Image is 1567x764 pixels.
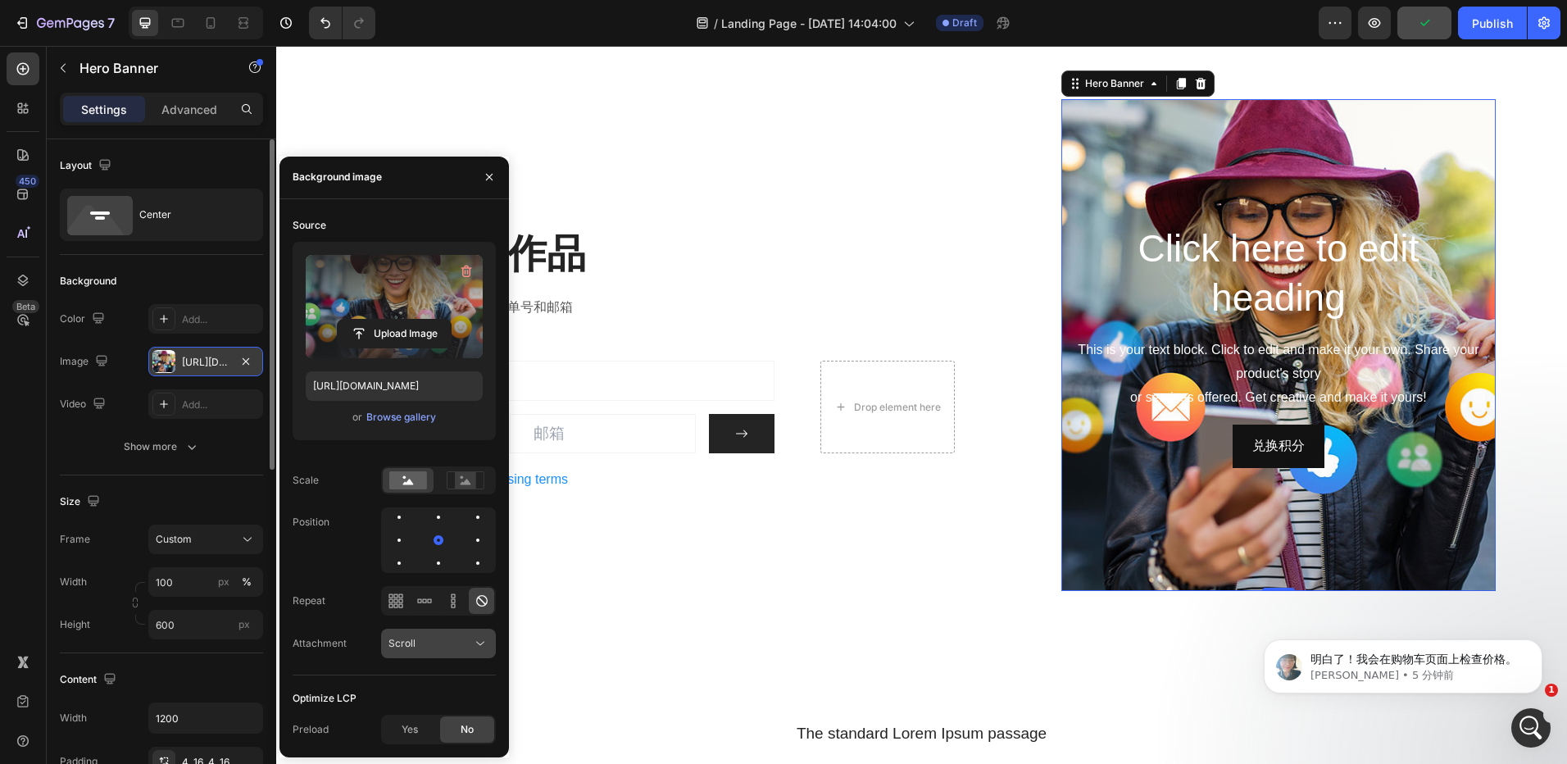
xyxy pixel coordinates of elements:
[139,196,239,234] div: Center
[49,676,1242,700] h2: The standard Lorem Ipsum passage
[218,575,229,589] div: px
[161,101,217,118] p: Advanced
[293,593,325,608] div: Repeat
[192,426,292,440] a: advertising terms
[148,567,263,597] input: px%
[293,473,319,488] div: Scale
[102,426,184,440] a: Privacy Policy
[1511,708,1551,748] iframe: Intercom live chat
[16,175,39,188] div: 450
[107,13,115,33] p: 7
[74,422,678,446] p: View &
[806,30,871,45] div: Hero Banner
[79,58,219,78] p: Hero Banner
[124,439,200,455] div: Show more
[182,312,259,327] div: Add...
[293,515,329,530] div: Position
[293,722,329,737] div: Preload
[148,525,263,554] button: Custom
[402,722,418,737] span: Yes
[952,16,977,30] span: Draft
[798,177,1206,279] h2: Click here to edit heading
[182,355,229,370] div: [URL][DOMAIN_NAME]
[60,274,116,289] div: Background
[293,218,326,233] div: Source
[366,410,436,425] div: Browse gallery
[60,491,103,513] div: Size
[578,355,665,368] div: Drop element here
[306,371,483,401] input: https://example.com/image.jpg
[388,637,416,649] span: Scroll
[352,407,362,427] span: or
[237,572,257,592] button: px
[381,629,496,658] button: Scroll
[60,532,90,547] label: Frame
[60,575,87,589] label: Width
[149,703,262,733] input: Auto
[7,7,122,39] button: 7
[976,389,1029,412] p: 兑换积分
[798,291,1206,365] div: This is your text block. Click to edit and make it your own. Share your product's story or servic...
[60,669,120,691] div: Content
[12,300,39,313] div: Beta
[242,575,252,589] div: %
[238,618,250,630] span: px
[1239,605,1567,720] iframe: Intercom notifications 消息
[148,610,263,639] input: px
[60,351,111,373] div: Image
[721,15,897,32] span: Landing Page - [DATE] 14:04:00
[1545,684,1558,697] span: 1
[293,170,382,184] div: Background image
[60,308,108,330] div: Color
[337,319,452,348] button: Upload Image
[293,636,347,651] div: Attachment
[60,432,263,462] button: Show more
[1458,7,1527,39] button: Publish
[81,101,127,118] p: Settings
[785,53,1219,545] div: Background Image
[60,617,90,632] label: Height
[956,379,1048,422] button: <p>兑换积分</p>
[293,691,357,706] div: Optimize LCP
[366,409,437,425] button: Browse gallery
[214,572,234,592] button: %
[60,711,87,725] div: Width
[60,393,109,416] div: Video
[60,155,115,177] div: Layout
[461,722,474,737] span: No
[309,7,375,39] div: Undo/Redo
[156,532,192,547] span: Custom
[714,15,718,32] span: /
[276,46,1567,764] iframe: Design area
[1472,15,1513,32] div: Publish
[182,398,259,412] div: Add...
